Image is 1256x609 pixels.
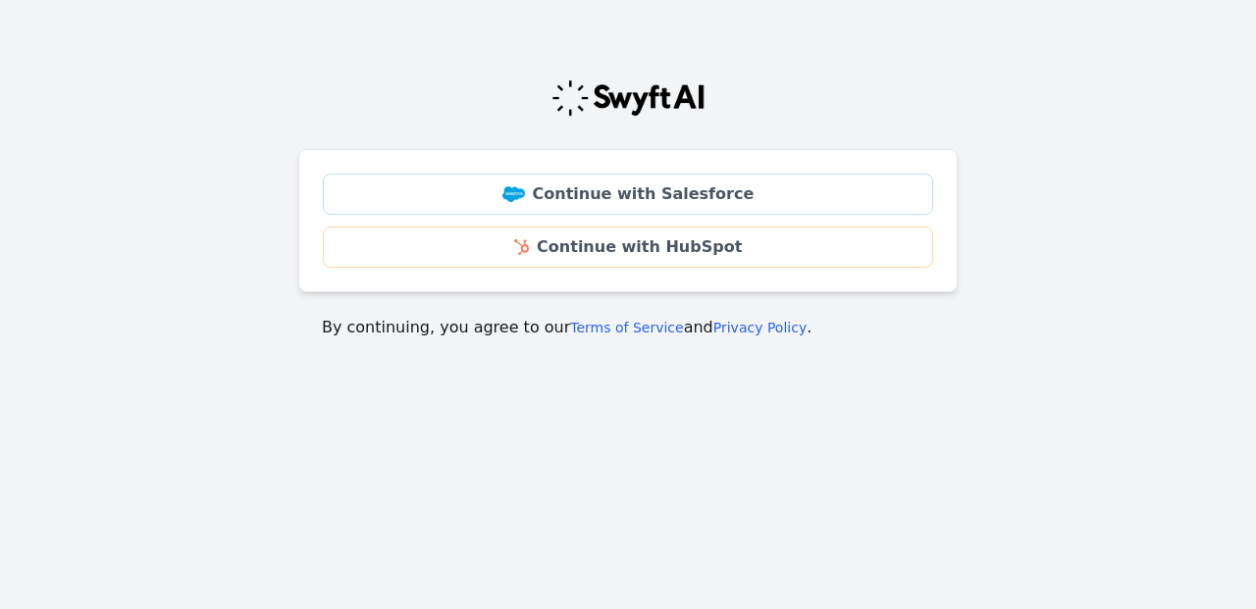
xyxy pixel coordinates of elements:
[322,316,934,339] p: By continuing, you agree to our and .
[713,320,807,335] a: Privacy Policy
[502,186,525,202] img: Salesforce
[550,78,706,118] img: Swyft Logo
[570,320,683,335] a: Terms of Service
[514,239,529,255] img: HubSpot
[323,174,933,215] a: Continue with Salesforce
[323,227,933,268] a: Continue with HubSpot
